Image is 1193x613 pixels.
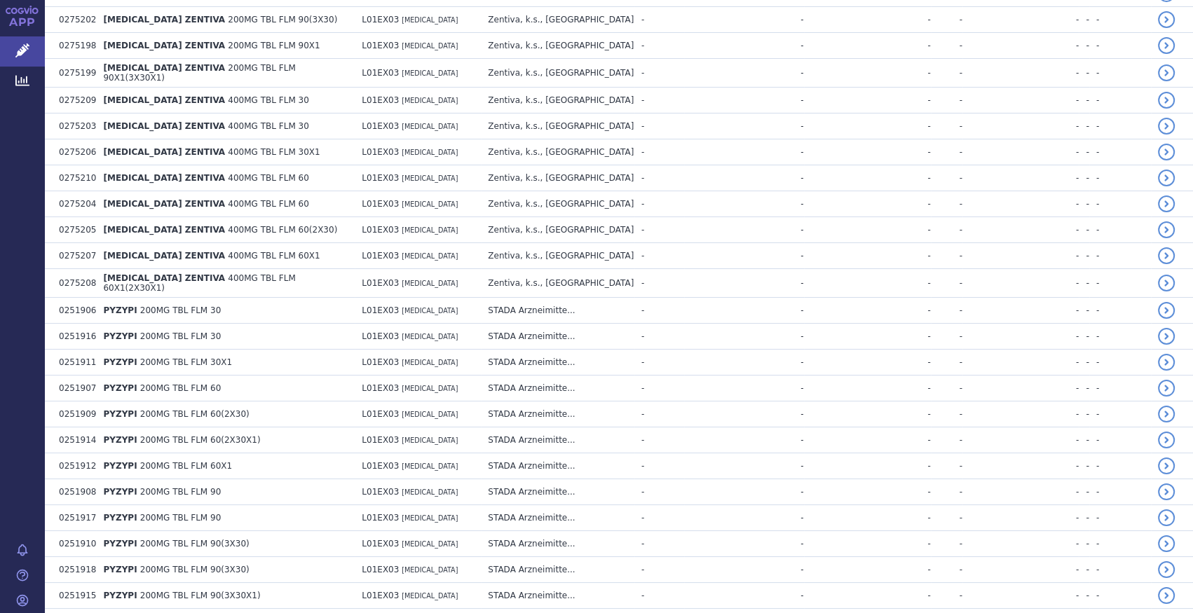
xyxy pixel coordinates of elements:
a: detail [1158,432,1175,448]
td: Zentiva, k.s., [GEOGRAPHIC_DATA] [481,59,634,88]
td: 0275198 [52,33,96,59]
span: L01EX03 [362,513,399,523]
span: 400MG TBL FLM 60X1 [228,251,320,261]
span: L01EX03 [362,383,399,393]
td: - [684,376,804,401]
span: 200MG TBL FLM 90(3X30) [228,15,337,25]
td: - [804,350,931,376]
td: STADA Arzneimitte... [481,453,634,479]
span: PYZYPI [103,435,137,445]
td: - [1079,217,1089,243]
td: - [804,531,931,557]
td: - [1079,269,1089,298]
td: 0275205 [52,217,96,243]
span: L01EX03 [362,487,399,497]
td: - [684,243,804,269]
td: - [962,453,1079,479]
span: 200MG TBL FLM 90X1 [228,41,320,50]
span: [MEDICAL_DATA] ZENTIVA [103,63,225,73]
td: - [931,376,962,401]
td: - [962,427,1079,453]
span: L01EX03 [362,305,399,315]
span: [MEDICAL_DATA] [402,462,458,470]
a: detail [1158,118,1175,135]
td: - [1079,376,1089,401]
span: PYZYPI [103,357,137,367]
td: - [931,217,962,243]
td: - [962,505,1079,531]
td: STADA Arzneimitte... [481,505,634,531]
td: - [804,324,931,350]
span: 400MG TBL FLM 60X1(2X30X1) [103,273,295,293]
td: - [684,217,804,243]
span: [MEDICAL_DATA] [402,252,458,260]
td: - [931,139,962,165]
td: Zentiva, k.s., [GEOGRAPHIC_DATA] [481,269,634,298]
span: 400MG TBL FLM 30 [228,121,308,131]
span: PYZYPI [103,383,137,393]
span: 200MG TBL FLM 60X1 [140,461,232,471]
td: - [962,324,1079,350]
td: 0275207 [52,243,96,269]
span: PYZYPI [103,487,137,497]
span: L01EX03 [362,539,399,549]
td: - [1079,33,1089,59]
td: - [1089,269,1151,298]
span: [MEDICAL_DATA] ZENTIVA [103,95,225,105]
span: PYZYPI [103,513,137,523]
span: [MEDICAL_DATA] [402,280,458,287]
td: - [1089,217,1151,243]
td: - [962,59,1079,88]
td: 0275199 [52,59,96,88]
span: [MEDICAL_DATA] [402,514,458,522]
td: - [962,88,1079,113]
td: - [931,479,962,505]
a: detail [1158,509,1175,526]
td: - [804,401,931,427]
td: Zentiva, k.s., [GEOGRAPHIC_DATA] [481,33,634,59]
td: - [931,113,962,139]
td: 0275209 [52,88,96,113]
td: - [1089,139,1151,165]
span: [MEDICAL_DATA] ZENTIVA [103,273,225,283]
td: - [634,557,684,583]
td: - [931,165,962,191]
a: detail [1158,587,1175,604]
td: - [962,376,1079,401]
td: - [804,269,931,298]
td: - [962,531,1079,557]
td: - [1079,505,1089,531]
span: L01EX03 [362,68,399,78]
td: - [1089,350,1151,376]
span: [MEDICAL_DATA] [402,436,458,444]
td: - [684,401,804,427]
td: - [684,59,804,88]
td: - [634,88,684,113]
span: [MEDICAL_DATA] [402,42,458,50]
span: 400MG TBL FLM 60(2X30) [228,225,337,235]
td: - [1079,531,1089,557]
span: 200MG TBL FLM 90X1(3X30X1) [103,63,295,83]
span: L01EX03 [362,357,399,367]
td: - [962,298,1079,324]
td: Zentiva, k.s., [GEOGRAPHIC_DATA] [481,191,634,217]
a: detail [1158,64,1175,81]
a: detail [1158,195,1175,212]
span: PYZYPI [103,331,137,341]
td: - [962,33,1079,59]
td: - [1089,453,1151,479]
td: - [931,453,962,479]
td: - [634,479,684,505]
td: - [634,59,684,88]
td: 0251916 [52,324,96,350]
td: 0251918 [52,557,96,583]
td: 0251911 [52,350,96,376]
td: - [931,298,962,324]
td: - [931,427,962,453]
span: [MEDICAL_DATA] [402,411,458,418]
td: 0251908 [52,479,96,505]
td: - [1089,7,1151,33]
td: - [804,33,931,59]
td: - [962,401,1079,427]
td: - [634,165,684,191]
